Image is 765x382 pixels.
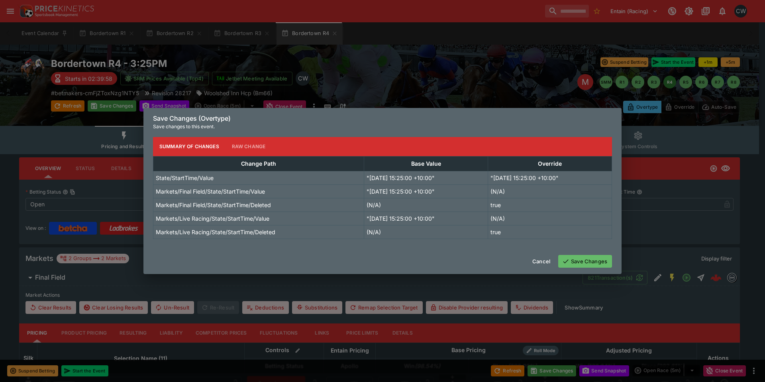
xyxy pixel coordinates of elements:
[558,255,612,268] button: Save Changes
[528,255,555,268] button: Cancel
[364,225,488,239] td: (N/A)
[364,184,488,198] td: "[DATE] 15:25:00 +10:00"
[488,198,612,212] td: true
[488,171,612,184] td: "[DATE] 15:25:00 +10:00"
[488,225,612,239] td: true
[156,214,269,223] p: Markets/Live Racing/State/StartTime/Value
[364,171,488,184] td: "[DATE] 15:25:00 +10:00"
[156,228,275,236] p: Markets/Live Racing/State/StartTime/Deleted
[153,156,364,171] th: Change Path
[488,212,612,225] td: (N/A)
[153,137,226,156] button: Summary of Changes
[364,198,488,212] td: (N/A)
[156,174,214,182] p: State/StartTime/Value
[153,123,612,131] p: Save changes to this event.
[153,114,612,123] h6: Save Changes (Overtype)
[156,201,271,209] p: Markets/Final Field/State/StartTime/Deleted
[364,156,488,171] th: Base Value
[488,184,612,198] td: (N/A)
[488,156,612,171] th: Override
[226,137,272,156] button: Raw Change
[156,187,265,196] p: Markets/Final Field/State/StartTime/Value
[364,212,488,225] td: "[DATE] 15:25:00 +10:00"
